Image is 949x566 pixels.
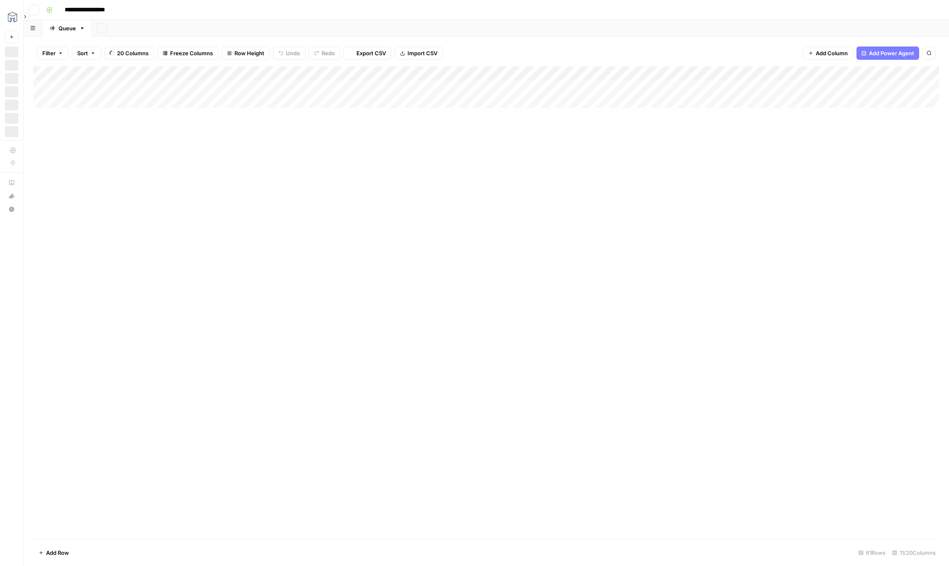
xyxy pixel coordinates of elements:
button: Add Row [34,546,74,559]
div: 11/20 Columns [889,546,939,559]
span: Redo [322,49,335,57]
span: Row Height [234,49,264,57]
button: Help + Support [5,203,18,216]
div: What's new? [5,190,18,202]
button: Redo [309,47,340,60]
img: MESA Logo [5,10,20,25]
span: Add Power Agent [869,49,914,57]
button: Add Column [803,47,853,60]
span: Export CSV [356,49,386,57]
button: Undo [273,47,305,60]
span: Freeze Columns [170,49,213,57]
button: 20 Columns [104,47,154,60]
button: Row Height [222,47,270,60]
button: Import CSV [395,47,443,60]
span: 20 Columns [117,49,149,57]
button: Export CSV [344,47,391,60]
a: Queue [42,20,92,37]
div: Queue [59,24,76,32]
button: Freeze Columns [157,47,218,60]
button: Sort [72,47,101,60]
div: 61 Rows [855,546,889,559]
span: Sort [77,49,88,57]
a: AirOps Academy [5,176,18,189]
span: Import CSV [407,49,437,57]
button: Filter [37,47,68,60]
button: Workspace: MESA [5,7,18,27]
button: Add Power Agent [856,47,919,60]
button: What's new? [5,189,18,203]
span: Add Row [46,549,69,557]
span: Add Column [816,49,848,57]
span: Undo [286,49,300,57]
span: Filter [42,49,56,57]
